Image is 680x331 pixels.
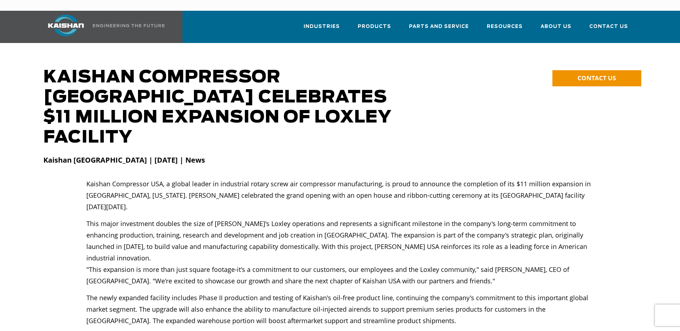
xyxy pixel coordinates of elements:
span: Kaishan Compressor [GEOGRAPHIC_DATA] Celebrates $11 Million Expansion of Loxley Facility [43,69,392,146]
p: This major investment doubles the size of [PERSON_NAME]'s Loxley operations and represents a sign... [86,218,594,264]
img: kaishan logo [39,15,93,36]
a: Resources [487,17,523,42]
p: "This expansion is more than just square footage-it's a commitment to our customers, our employee... [86,264,594,287]
p: Kaishan Compressor USA, a global leader in industrial rotary screw air compressor manufacturing, ... [86,178,594,212]
span: Industries [304,23,340,31]
span: Contact Us [589,23,628,31]
img: Engineering the future [93,24,165,27]
a: Contact Us [589,17,628,42]
span: Resources [487,23,523,31]
a: Parts and Service [409,17,469,42]
a: About Us [541,17,571,42]
span: Parts and Service [409,23,469,31]
span: About Us [541,23,571,31]
a: Industries [304,17,340,42]
strong: Kaishan [GEOGRAPHIC_DATA] | [DATE] | News [43,155,205,165]
span: CONTACT US [577,74,616,82]
a: CONTACT US [552,70,641,86]
a: Products [358,17,391,42]
a: Kaishan USA [39,11,166,43]
span: Products [358,23,391,31]
p: The newly expanded facility includes Phase II production and testing of Kaishan's oil-free produc... [86,292,594,326]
